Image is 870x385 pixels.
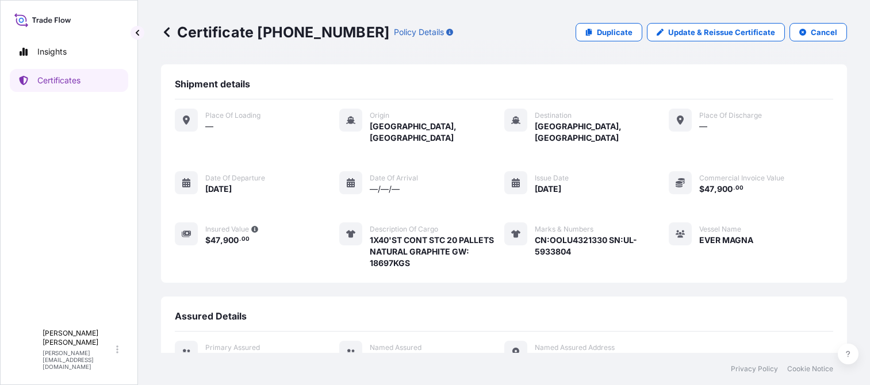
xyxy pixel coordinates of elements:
p: Duplicate [597,26,633,38]
span: Place of discharge [699,111,762,120]
p: Certificates [37,75,81,86]
span: Description of cargo [370,225,438,234]
span: EVER MAGNA [699,234,753,246]
p: [PERSON_NAME][EMAIL_ADDRESS][DOMAIN_NAME] [43,349,114,370]
span: [DATE] [535,183,561,195]
span: 900 [717,185,733,193]
p: Policy Details [394,26,444,38]
p: Update & Reissue Certificate [668,26,775,38]
span: Commercial Invoice Value [699,174,784,183]
span: 00 [735,186,743,190]
span: 900 [223,236,239,244]
a: Update & Reissue Certificate [647,23,785,41]
span: $ [699,185,704,193]
p: [PERSON_NAME] [PERSON_NAME] [43,329,114,347]
button: Cancel [789,23,847,41]
span: Marks & Numbers [535,225,593,234]
span: Destination [535,111,572,120]
span: Date of arrival [370,174,418,183]
span: Assured Details [175,310,247,322]
p: Insights [37,46,67,57]
span: Place of Loading [205,111,260,120]
a: Privacy Policy [731,364,778,374]
span: — [699,121,707,132]
span: Date of departure [205,174,265,183]
span: Primary assured [205,343,260,352]
span: Named Assured [370,343,421,352]
span: —/—/— [370,183,400,195]
span: 47 [210,236,220,244]
span: , [220,236,223,244]
span: [DATE] [205,183,232,195]
a: Duplicate [576,23,642,41]
span: [GEOGRAPHIC_DATA], [GEOGRAPHIC_DATA] [370,121,504,144]
span: Shipment details [175,78,250,90]
span: . [733,186,735,190]
p: Cancel [811,26,837,38]
a: Cookie Notice [787,364,833,374]
span: Issue Date [535,174,569,183]
span: Insured Value [205,225,249,234]
span: 00 [242,237,250,241]
span: [GEOGRAPHIC_DATA], [GEOGRAPHIC_DATA] [535,121,669,144]
span: 47 [704,185,714,193]
span: — [205,121,213,132]
span: A [23,344,30,355]
a: Insights [10,40,128,63]
span: , [714,185,717,193]
p: Certificate [PHONE_NUMBER] [161,23,389,41]
span: 1X40'ST CONT STC 20 PALLETS NATURAL GRAPHITE GW: 18697KGS [370,234,504,269]
span: Vessel Name [699,225,741,234]
span: Named Assured Address [535,343,615,352]
span: Origin [370,111,389,120]
a: Certificates [10,69,128,92]
span: $ [205,236,210,244]
span: . [239,237,241,241]
span: CN:OOLU4321330 SN:UL-5933804 [535,234,669,257]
